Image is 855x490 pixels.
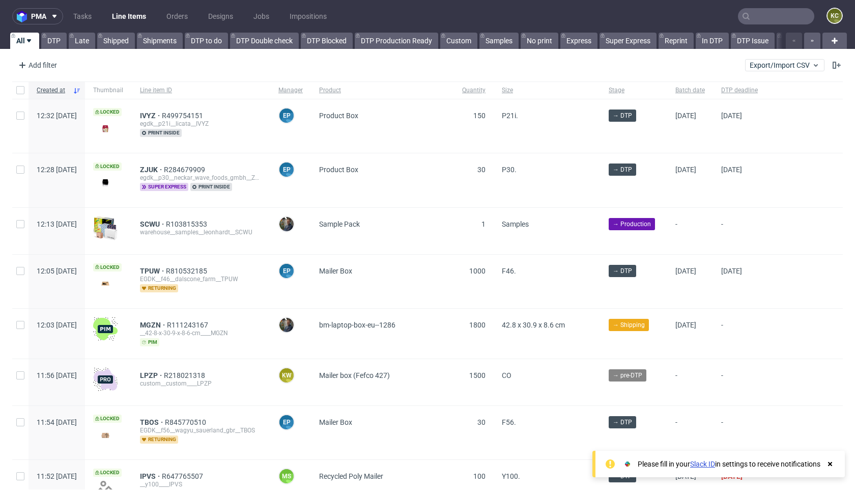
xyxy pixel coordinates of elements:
[481,220,486,228] span: 1
[37,112,77,120] span: 12:32 [DATE]
[140,129,182,137] span: print inside
[140,112,162,120] a: IVYZ
[162,112,205,120] a: R499754151
[675,267,696,275] span: [DATE]
[675,166,696,174] span: [DATE]
[502,418,516,426] span: F56.
[279,318,294,332] img: Maciej Sobola
[731,33,775,49] a: DTP Issue
[319,472,383,480] span: Recycled Poly Mailer
[502,321,565,329] span: 42.8 x 30.9 x 8.6 cm
[37,321,77,329] span: 12:03 [DATE]
[165,418,208,426] a: R845770510
[140,166,164,174] a: ZJUK
[166,220,209,228] span: R103815353
[93,86,124,95] span: Thumbnail
[160,8,194,24] a: Orders
[283,8,333,24] a: Impositions
[279,469,294,483] figcaption: MS
[600,33,657,49] a: Super Express
[140,321,167,329] a: MGZN
[37,371,77,379] span: 11:56 [DATE]
[473,112,486,120] span: 150
[279,368,294,383] figcaption: KW
[521,33,558,49] a: No print
[690,460,715,468] a: Slack ID
[93,263,122,271] span: Locked
[140,267,166,275] a: TPUW
[750,61,820,69] span: Export/Import CSV
[560,33,597,49] a: Express
[745,59,824,71] button: Export/Import CSV
[675,418,705,447] span: -
[190,183,232,191] span: print inside
[167,321,210,329] span: R111243167
[93,277,118,290] img: version_two_editor_design
[93,415,122,423] span: Locked
[93,216,118,240] img: sample-icon.16e107be6ad460a3e330.png
[162,472,205,480] a: R647765507
[14,57,59,73] div: Add filter
[638,459,820,469] div: Please fill in your in settings to receive notifications
[721,321,758,346] span: -
[106,8,152,24] a: Line Items
[469,321,486,329] span: 1800
[675,86,705,95] span: Batch date
[828,9,842,23] figcaption: KC
[140,338,159,346] span: pim
[140,284,178,292] span: returning
[613,371,642,380] span: → pre-DTP
[502,112,518,120] span: P21i.
[93,122,118,135] img: version_two_editor_design
[613,418,632,427] span: → DTP
[37,166,77,174] span: 12:28 [DATE]
[613,165,632,174] span: → DTP
[140,418,165,426] a: TBOS
[279,217,294,231] img: Maciej Sobola
[721,112,742,120] span: [DATE]
[279,108,294,123] figcaption: EP
[613,111,632,120] span: → DTP
[140,220,166,228] a: SCWU
[613,320,645,330] span: → Shipping
[140,379,262,388] div: custom__custom____LPZP
[67,8,98,24] a: Tasks
[37,418,77,426] span: 11:54 [DATE]
[166,267,209,275] span: R810532185
[477,418,486,426] span: 30
[319,86,446,95] span: Product
[502,86,592,95] span: Size
[17,11,31,22] img: logo
[93,428,118,442] img: version_two_editor_design
[659,33,694,49] a: Reprint
[140,120,262,128] div: egdk__p21i__licata__IVYZ
[140,371,164,379] a: LPZP
[31,13,46,20] span: pma
[469,371,486,379] span: 1500
[469,267,486,275] span: 1000
[675,321,696,329] span: [DATE]
[319,166,358,174] span: Product Box
[202,8,239,24] a: Designs
[230,33,299,49] a: DTP Double check
[164,371,207,379] a: R218021318
[140,472,162,480] span: IPVS
[140,228,262,236] div: warehouse__samples__leonhardt__SCWU
[721,418,758,447] span: -
[140,183,188,191] span: super express
[319,418,352,426] span: Mailer Box
[137,33,183,49] a: Shipments
[613,266,632,276] span: → DTP
[609,86,659,95] span: Stage
[479,33,519,49] a: Samples
[319,321,395,329] span: bm-laptop-box-eu--1286
[37,86,69,95] span: Created at
[502,472,520,480] span: Y100.
[140,86,262,95] span: Line item ID
[279,264,294,278] figcaption: EP
[301,33,353,49] a: DTP Blocked
[473,472,486,480] span: 100
[721,220,758,242] span: -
